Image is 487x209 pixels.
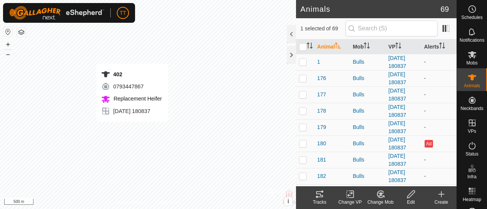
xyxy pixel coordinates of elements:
a: [DATE] 180837 [388,104,406,118]
div: Bulls [353,140,382,148]
span: i [287,198,289,204]
p-sorticon: Activate to sort [395,44,401,50]
div: [DATE] 180837 [101,107,162,116]
a: [DATE] 180837 [388,120,406,134]
div: Bulls [353,123,382,131]
a: Contact Us [155,199,178,206]
td: - [421,54,457,70]
td: - [421,103,457,119]
a: [DATE] 180837 [388,71,406,85]
span: 1 selected of 69 [301,25,345,33]
button: i [284,197,293,206]
span: 1 [317,58,320,66]
button: Map Layers [17,28,26,37]
span: 69 [441,3,449,15]
a: [DATE] 180837 [388,185,406,200]
span: Status [465,152,478,156]
p-sorticon: Activate to sort [364,44,370,50]
th: Mob [350,39,385,54]
h2: Animals [301,5,441,14]
span: Neckbands [460,106,483,111]
a: [DATE] 180837 [388,137,406,151]
span: 178 [317,107,326,115]
span: Infra [467,174,476,179]
div: Edit [396,199,426,206]
span: 179 [317,123,326,131]
div: Bulls [353,58,382,66]
td: - [421,119,457,135]
td: - [421,152,457,168]
td: - [421,86,457,103]
a: Privacy Policy [118,199,146,206]
button: Reset Map [3,27,13,36]
td: - [421,184,457,201]
td: - [421,70,457,86]
div: Tracks [304,199,335,206]
input: Search (S) [345,20,438,36]
p-sorticon: Activate to sort [439,44,445,50]
img: Gallagher Logo [9,6,104,20]
span: Mobs [466,61,477,65]
div: Bulls [353,156,382,164]
button: + [3,40,13,49]
span: Notifications [460,38,484,42]
a: [DATE] 180837 [388,88,406,102]
a: [DATE] 180837 [388,55,406,69]
span: Schedules [461,15,482,20]
td: - [421,168,457,184]
p-sorticon: Activate to sort [307,44,313,50]
span: 182 [317,172,326,180]
button: – [3,50,13,59]
span: Animals [464,83,480,88]
th: VP [385,39,421,54]
button: Ad [425,140,433,148]
p-sorticon: Activate to sort [335,44,341,50]
span: 176 [317,74,326,82]
span: Replacement Heifer [112,96,162,102]
th: Alerts [421,39,457,54]
span: 180 [317,140,326,148]
th: Animal [314,39,350,54]
span: Heatmap [463,197,481,202]
div: Create [426,199,457,206]
div: Bulls [353,74,382,82]
div: Bulls [353,172,382,180]
span: VPs [468,129,476,134]
div: Bulls [353,107,382,115]
a: [DATE] 180837 [388,169,406,183]
span: 177 [317,91,326,99]
a: [DATE] 180837 [388,153,406,167]
div: Change VP [335,199,365,206]
div: Change Mob [365,199,396,206]
div: 402 [101,70,162,79]
div: Bulls [353,91,382,99]
div: 0793447867 [101,82,162,91]
span: 181 [317,156,326,164]
span: TT [119,9,126,17]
